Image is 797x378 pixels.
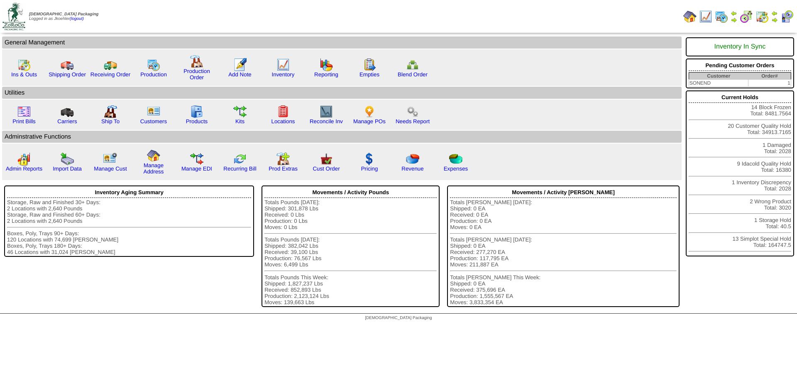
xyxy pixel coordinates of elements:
[49,71,86,78] a: Shipping Order
[361,166,378,172] a: Pricing
[731,17,737,23] img: arrowright.gif
[233,58,247,71] img: orders.gif
[748,73,791,80] th: Order#
[57,118,77,124] a: Carriers
[365,316,432,320] span: [DEMOGRAPHIC_DATA] Packaging
[183,68,210,80] a: Production Order
[320,152,333,166] img: cust_order.png
[190,55,203,68] img: factory.gif
[2,37,682,49] td: General Management
[190,152,203,166] img: edi.gif
[449,152,462,166] img: pie_chart2.png
[748,80,791,87] td: 1
[101,118,120,124] a: Ship To
[264,199,437,305] div: Totals Pounds [DATE]: Shipped: 301,878 Lbs Received: 0 Lbs Production: 0 Lbs Moves: 0 Lbs Totals ...
[264,187,437,198] div: Movements / Activity Pounds
[140,71,167,78] a: Production
[271,118,295,124] a: Locations
[12,118,36,124] a: Print Bills
[186,118,208,124] a: Products
[450,199,677,305] div: Totals [PERSON_NAME] [DATE]: Shipped: 0 EA Received: 0 EA Production: 0 EA Moves: 0 EA Totals [PE...
[353,118,386,124] a: Manage POs
[689,80,748,87] td: SONEND
[359,71,379,78] a: Empties
[228,71,252,78] a: Add Note
[689,92,791,103] div: Current Holds
[29,12,98,17] span: [DEMOGRAPHIC_DATA] Packaging
[740,10,753,23] img: calendarblend.gif
[144,162,164,175] a: Manage Address
[17,58,31,71] img: calendarinout.gif
[406,58,419,71] img: network.png
[2,87,682,99] td: Utilities
[689,60,791,71] div: Pending Customer Orders
[699,10,712,23] img: line_graph.gif
[147,149,160,162] img: home.gif
[17,105,31,118] img: invoice2.gif
[276,152,290,166] img: prodextras.gif
[140,118,167,124] a: Customers
[223,166,256,172] a: Recurring Bill
[233,152,247,166] img: reconcile.gif
[104,58,117,71] img: truck2.gif
[731,10,737,17] img: arrowleft.gif
[313,166,340,172] a: Cust Order
[771,10,778,17] img: arrowleft.gif
[780,10,794,23] img: calendarcustomer.gif
[406,105,419,118] img: workflow.png
[686,90,794,256] div: 14 Block Frozen Total: 8481.7564 20 Customer Quality Hold Total: 34913.7165 1 Damaged Total: 2028...
[755,10,769,23] img: calendarinout.gif
[6,166,42,172] a: Admin Reports
[320,58,333,71] img: graph.gif
[53,166,82,172] a: Import Data
[715,10,728,23] img: calendarprod.gif
[61,105,74,118] img: truck3.gif
[276,58,290,71] img: line_graph.gif
[363,58,376,71] img: workorder.gif
[272,71,295,78] a: Inventory
[94,166,127,172] a: Manage Cust
[147,105,160,118] img: customers.gif
[103,152,118,166] img: managecust.png
[104,105,117,118] img: factory2.gif
[363,152,376,166] img: dollar.gif
[147,58,160,71] img: calendarprod.gif
[2,131,682,143] td: Adminstrative Functions
[235,118,244,124] a: Kits
[7,199,251,255] div: Storage, Raw and Finished 30+ Days: 2 Locations with 2,640 Pounds Storage, Raw and Finished 60+ D...
[771,17,778,23] img: arrowright.gif
[269,166,298,172] a: Prod Extras
[29,12,98,21] span: Logged in as Jkoehler
[401,166,423,172] a: Revenue
[90,71,130,78] a: Receiving Order
[310,118,343,124] a: Reconcile Inv
[7,187,251,198] div: Inventory Aging Summary
[406,152,419,166] img: pie_chart.png
[398,71,428,78] a: Blend Order
[450,187,677,198] div: Movements / Activity [PERSON_NAME]
[190,105,203,118] img: cabinet.gif
[11,71,37,78] a: Ins & Outs
[17,152,31,166] img: graph2.png
[396,118,430,124] a: Needs Report
[320,105,333,118] img: line_graph2.gif
[444,166,468,172] a: Expenses
[61,152,74,166] img: import.gif
[363,105,376,118] img: po.png
[2,2,25,30] img: zoroco-logo-small.webp
[233,105,247,118] img: workflow.gif
[61,58,74,71] img: truck.gif
[689,39,791,55] div: Inventory In Sync
[314,71,338,78] a: Reporting
[276,105,290,118] img: locations.gif
[70,17,84,21] a: (logout)
[689,73,748,80] th: Customer
[683,10,697,23] img: home.gif
[181,166,212,172] a: Manage EDI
